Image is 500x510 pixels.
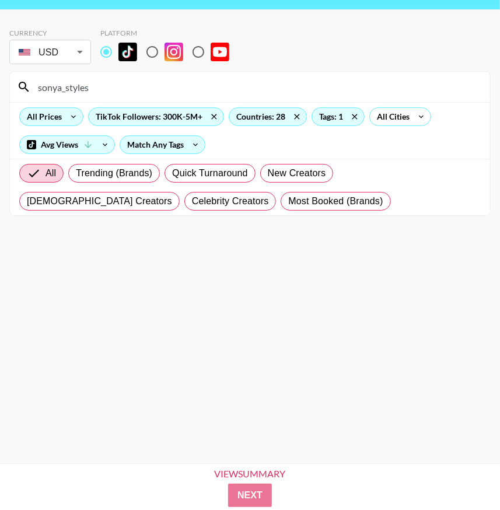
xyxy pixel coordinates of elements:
span: Trending (Brands) [76,166,152,180]
span: Celebrity Creators [192,194,269,208]
span: All [46,166,56,180]
div: Match Any Tags [120,136,205,153]
div: Tags: 1 [312,108,364,125]
span: Most Booked (Brands) [288,194,383,208]
div: USD [12,42,89,62]
div: All Cities [370,108,412,125]
div: Countries: 28 [229,108,306,125]
input: Search by User Name [31,78,483,96]
div: All Prices [20,108,64,125]
div: Avg Views [20,136,114,153]
img: TikTok [118,43,137,61]
div: TikTok Followers: 300K-5M+ [89,108,223,125]
img: Instagram [165,43,183,61]
div: Currency [9,29,91,37]
span: Quick Turnaround [172,166,248,180]
iframe: Drift Widget Chat Controller [442,452,486,496]
div: Platform [100,29,239,37]
span: [DEMOGRAPHIC_DATA] Creators [27,194,172,208]
button: Next [228,484,272,507]
img: YouTube [211,43,229,61]
div: View Summary [205,469,296,479]
span: New Creators [268,166,326,180]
